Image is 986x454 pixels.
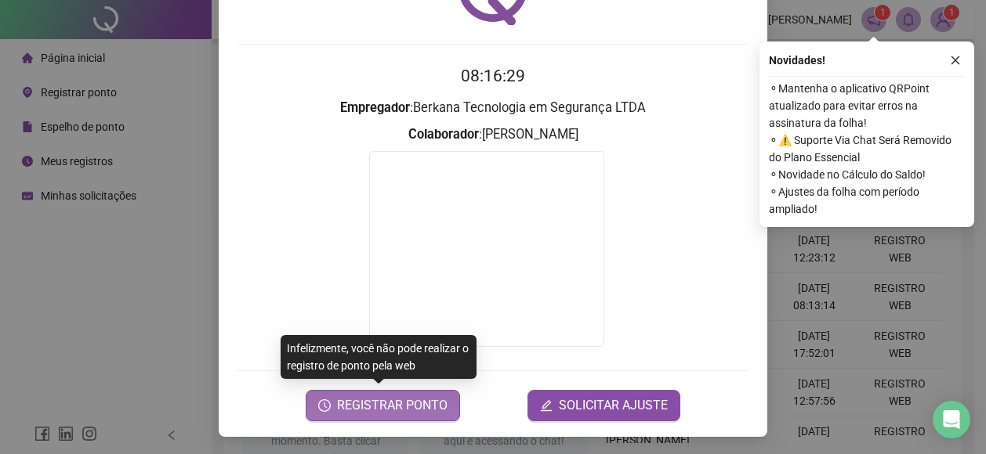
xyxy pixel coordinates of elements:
span: ⚬ Ajustes da folha com período ampliado! [769,183,965,218]
span: edit [540,399,553,412]
button: REGISTRAR PONTO [306,390,460,421]
h3: : [PERSON_NAME] [237,124,749,145]
strong: Colaborador [408,127,479,142]
h3: : Berkana Tecnologia em Segurança LTDA [237,98,749,118]
span: close [950,55,961,66]
strong: Empregador [340,100,410,115]
div: Open Intercom Messenger [933,401,970,438]
div: Infelizmente, você não pode realizar o registro de ponto pela web [281,335,477,379]
span: clock-circle [318,399,331,412]
span: REGISTRAR PONTO [337,396,448,415]
span: ⚬ Novidade no Cálculo do Saldo! [769,166,965,183]
span: ⚬ ⚠️ Suporte Via Chat Será Removido do Plano Essencial [769,132,965,166]
span: SOLICITAR AJUSTE [559,396,668,415]
span: ⚬ Mantenha o aplicativo QRPoint atualizado para evitar erros na assinatura da folha! [769,80,965,132]
span: Novidades ! [769,52,825,69]
button: editSOLICITAR AJUSTE [527,390,680,421]
time: 08:16:29 [461,67,525,85]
